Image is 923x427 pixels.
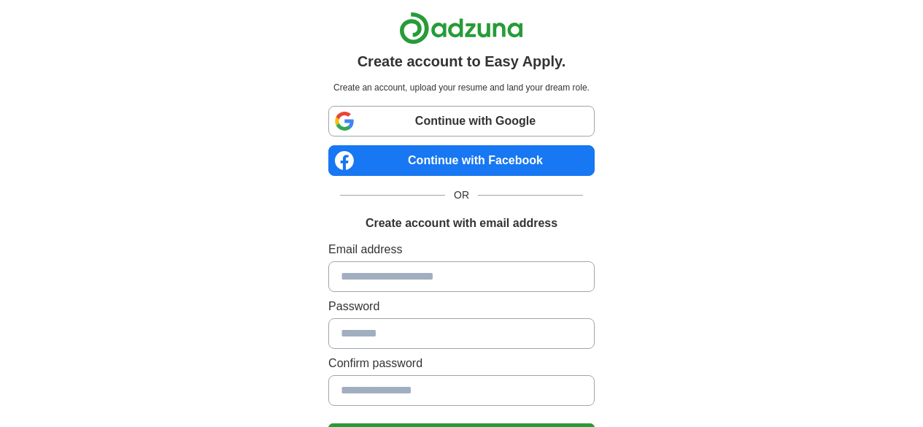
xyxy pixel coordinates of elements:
[328,145,595,176] a: Continue with Facebook
[366,215,557,232] h1: Create account with email address
[328,355,595,372] label: Confirm password
[445,188,478,203] span: OR
[331,81,592,94] p: Create an account, upload your resume and land your dream role.
[328,106,595,136] a: Continue with Google
[328,298,595,315] label: Password
[399,12,523,45] img: Adzuna logo
[328,241,595,258] label: Email address
[358,50,566,72] h1: Create account to Easy Apply.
